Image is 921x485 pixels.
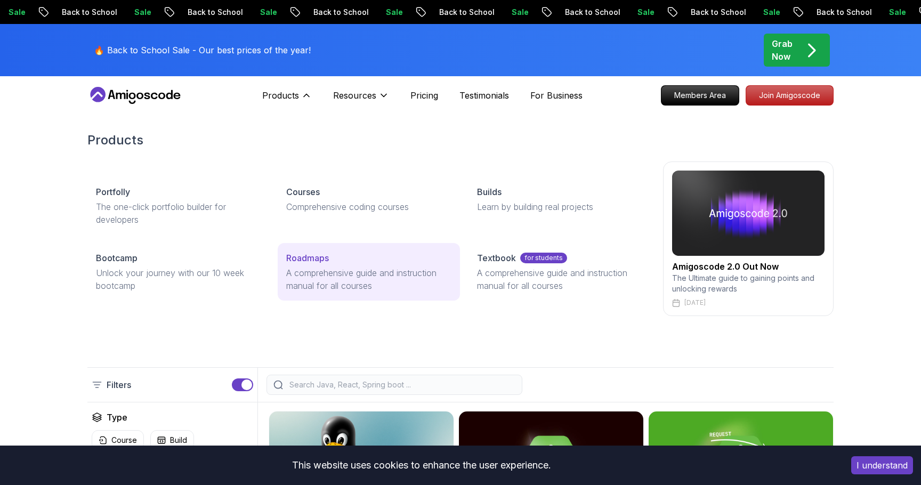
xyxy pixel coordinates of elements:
[746,86,833,105] p: Join Amigoscode
[96,200,261,226] p: The one-click portfolio builder for developers
[92,7,165,18] p: Back to School
[542,7,576,18] p: Sale
[262,89,299,102] p: Products
[794,7,828,18] p: Sale
[333,89,389,110] button: Resources
[672,273,825,294] p: The Ultimate guide to gaining points and unlocking rewards
[96,266,261,292] p: Unlock your journey with our 10 week bootcamp
[477,200,642,213] p: Learn by building real projects
[165,7,199,18] p: Sale
[290,7,325,18] p: Sale
[468,177,650,222] a: BuildsLearn by building real projects
[96,185,130,198] p: Portfolly
[721,7,794,18] p: Back to School
[847,7,919,18] p: Back to School
[8,454,835,477] div: This website uses cookies to enhance the user experience.
[150,430,194,450] button: Build
[477,252,516,264] p: Textbook
[520,253,567,263] p: for students
[94,44,311,56] p: 🔥 Back to School Sale - Our best prices of the year!
[262,89,312,110] button: Products
[746,85,834,106] a: Join Amigoscode
[530,89,583,102] a: For Business
[278,243,459,301] a: RoadmapsA comprehensive guide and instruction manual for all courses
[278,177,459,222] a: CoursesComprehensive coding courses
[851,456,913,474] button: Accept cookies
[470,7,542,18] p: Back to School
[663,161,834,316] a: amigoscode 2.0Amigoscode 2.0 Out NowThe Ultimate guide to gaining points and unlocking rewards[DATE]
[410,89,438,102] a: Pricing
[111,435,137,446] p: Course
[459,89,509,102] a: Testimonials
[107,378,131,391] p: Filters
[477,185,502,198] p: Builds
[333,89,376,102] p: Resources
[218,7,290,18] p: Back to School
[92,430,144,450] button: Course
[87,132,834,149] h2: Products
[87,177,269,235] a: PortfollyThe one-click portfolio builder for developers
[668,7,702,18] p: Sale
[286,266,451,292] p: A comprehensive guide and instruction manual for all courses
[286,185,320,198] p: Courses
[287,379,515,390] input: Search Java, React, Spring boot ...
[286,200,451,213] p: Comprehensive coding courses
[595,7,668,18] p: Back to School
[684,298,706,307] p: [DATE]
[87,243,269,301] a: BootcampUnlock your journey with our 10 week bootcamp
[672,260,825,273] h2: Amigoscode 2.0 Out Now
[468,243,650,301] a: Textbookfor studentsA comprehensive guide and instruction manual for all courses
[39,7,73,18] p: Sale
[416,7,450,18] p: Sale
[344,7,416,18] p: Back to School
[477,266,642,292] p: A comprehensive guide and instruction manual for all courses
[286,252,329,264] p: Roadmaps
[661,86,739,105] p: Members Area
[772,37,793,63] p: Grab Now
[96,252,138,264] p: Bootcamp
[107,411,127,424] h2: Type
[672,171,825,256] img: amigoscode 2.0
[661,85,739,106] a: Members Area
[170,435,187,446] p: Build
